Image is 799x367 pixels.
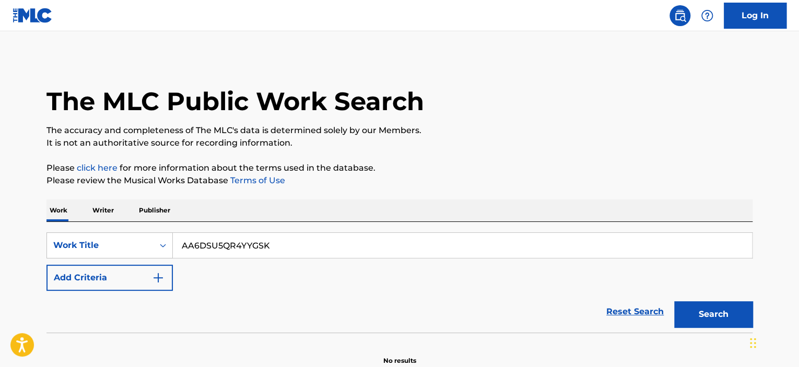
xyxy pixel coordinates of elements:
[89,199,117,221] p: Writer
[674,301,753,327] button: Search
[46,124,753,137] p: The accuracy and completeness of The MLC's data is determined solely by our Members.
[77,163,118,173] a: click here
[701,9,713,22] img: help
[383,344,416,365] p: No results
[228,175,285,185] a: Terms of Use
[13,8,53,23] img: MLC Logo
[697,5,718,26] div: Help
[46,174,753,187] p: Please review the Musical Works Database
[669,5,690,26] a: Public Search
[46,265,173,291] button: Add Criteria
[46,86,424,117] h1: The MLC Public Work Search
[53,239,147,252] div: Work Title
[747,317,799,367] iframe: Chat Widget
[152,271,164,284] img: 9d2ae6d4665cec9f34b9.svg
[136,199,173,221] p: Publisher
[46,199,70,221] p: Work
[601,300,669,323] a: Reset Search
[46,232,753,333] form: Search Form
[750,327,756,359] div: Drag
[46,137,753,149] p: It is not an authoritative source for recording information.
[46,162,753,174] p: Please for more information about the terms used in the database.
[724,3,786,29] a: Log In
[674,9,686,22] img: search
